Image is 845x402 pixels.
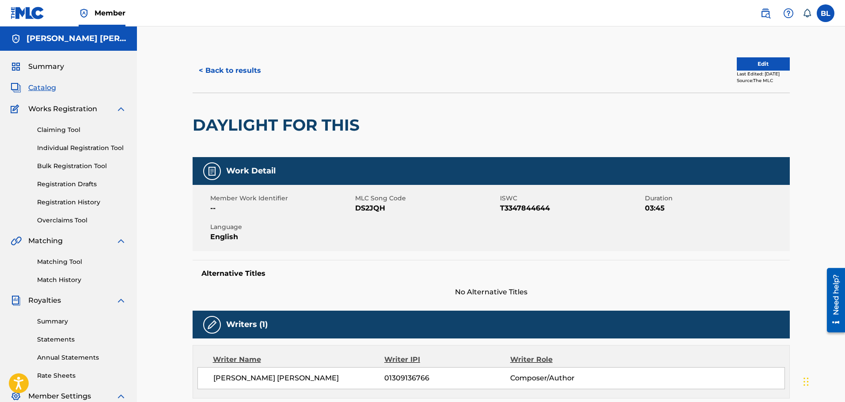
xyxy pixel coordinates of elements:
span: -- [210,203,353,214]
h5: Alternative Titles [201,269,781,278]
img: expand [116,104,126,114]
span: Summary [28,61,64,72]
span: [PERSON_NAME] [PERSON_NAME] [213,373,385,383]
a: Overclaims Tool [37,216,126,225]
span: 03:45 [645,203,788,214]
span: Member Work Identifier [210,194,353,203]
a: Matching Tool [37,257,126,267]
a: Individual Registration Tool [37,143,126,153]
span: DS2JQH [355,203,498,214]
div: Writer Role [510,354,625,365]
a: SummarySummary [11,61,64,72]
a: Registration Drafts [37,180,126,189]
img: Writers [207,319,217,330]
a: Summary [37,317,126,326]
a: Public Search [757,4,774,22]
a: Bulk Registration Tool [37,162,126,171]
a: Registration History [37,198,126,207]
h5: Work Detail [226,166,276,176]
iframe: Resource Center [820,264,845,335]
iframe: Chat Widget [801,360,845,402]
img: expand [116,295,126,306]
button: Edit [737,57,790,71]
img: Top Rightsholder [79,8,89,19]
img: Work Detail [207,166,217,177]
span: T3347844644 [500,203,643,214]
span: Catalog [28,83,56,93]
span: English [210,232,353,242]
span: ISWC [500,194,643,203]
div: Drag [803,368,809,395]
img: MLC Logo [11,7,45,19]
span: Member Settings [28,391,91,402]
a: Rate Sheets [37,371,126,380]
div: Source: The MLC [737,77,790,84]
img: Accounts [11,34,21,44]
span: Member [95,8,125,18]
h2: DAYLIGHT FOR THIS [193,115,364,135]
span: Matching [28,236,63,246]
img: Summary [11,61,21,72]
span: No Alternative Titles [193,287,790,297]
h5: Bowen Leary Publishing [27,34,126,44]
a: Statements [37,335,126,344]
img: Matching [11,236,22,246]
img: Catalog [11,83,21,93]
a: Annual Statements [37,353,126,362]
span: Composer/Author [510,373,625,383]
img: Works Registration [11,104,22,114]
div: Notifications [803,9,811,18]
a: Match History [37,275,126,285]
a: CatalogCatalog [11,83,56,93]
h5: Writers (1) [226,319,268,330]
a: Claiming Tool [37,125,126,135]
span: Royalties [28,295,61,306]
button: < Back to results [193,60,267,82]
div: Writer Name [213,354,385,365]
div: Last Edited: [DATE] [737,71,790,77]
img: Royalties [11,295,21,306]
img: search [760,8,771,19]
span: Works Registration [28,104,97,114]
img: expand [116,236,126,246]
div: Writer IPI [384,354,510,365]
span: Language [210,222,353,232]
div: Help [780,4,797,22]
span: MLC Song Code [355,194,498,203]
img: help [783,8,794,19]
span: 01309136766 [384,373,510,383]
img: expand [116,391,126,402]
img: Member Settings [11,391,21,402]
span: Duration [645,194,788,203]
div: User Menu [817,4,834,22]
